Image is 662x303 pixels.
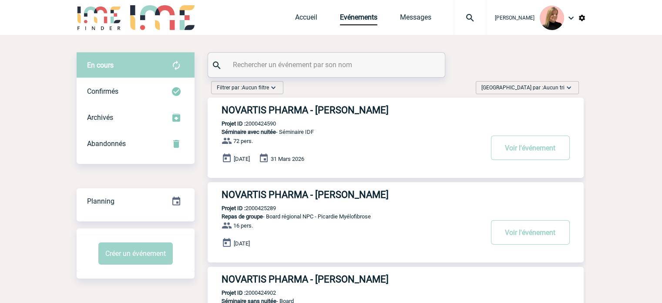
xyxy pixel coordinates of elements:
[77,5,122,30] img: IME-Finder
[87,140,126,148] span: Abandonnés
[233,222,253,229] span: 16 pers.
[231,58,424,71] input: Rechercher un événement par son nom
[491,220,570,245] button: Voir l'événement
[208,189,584,200] a: NOVARTIS PHARMA - [PERSON_NAME]
[77,105,195,131] div: Retrouvez ici tous les événements que vous avez décidé d'archiver
[87,197,114,205] span: Planning
[87,113,113,122] span: Archivés
[543,85,565,91] span: Aucun tri
[77,188,195,214] a: Planning
[271,156,304,162] span: 31 Mars 2026
[540,6,564,30] img: 131233-0.png
[77,52,195,78] div: Retrouvez ici tous vos évènements avant confirmation
[340,13,377,25] a: Evénements
[269,83,278,92] img: baseline_expand_more_white_24dp-b.png
[222,189,483,200] h3: NOVARTIS PHARMA - [PERSON_NAME]
[98,242,173,265] button: Créer un événement
[222,105,483,116] h3: NOVARTIS PHARMA - [PERSON_NAME]
[222,274,483,285] h3: NOVARTIS PHARMA - [PERSON_NAME]
[222,129,276,135] span: Séminaire avec nuitée
[208,289,276,296] p: 2000424902
[217,83,269,92] span: Filtrer par :
[234,240,250,247] span: [DATE]
[222,120,245,127] b: Projet ID :
[222,289,245,296] b: Projet ID :
[491,136,570,160] button: Voir l'événement
[565,83,573,92] img: baseline_expand_more_white_24dp-b.png
[233,138,253,144] span: 72 pers.
[87,61,114,69] span: En cours
[208,274,584,285] a: NOVARTIS PHARMA - [PERSON_NAME]
[208,120,276,127] p: 2000424590
[222,213,263,220] span: Repas de groupe
[495,15,534,21] span: [PERSON_NAME]
[208,105,584,116] a: NOVARTIS PHARMA - [PERSON_NAME]
[295,13,317,25] a: Accueil
[208,205,276,211] p: 2000425289
[208,129,483,135] p: - Séminaire IDF
[481,83,565,92] span: [GEOGRAPHIC_DATA] par :
[87,87,118,95] span: Confirmés
[77,188,195,214] div: Retrouvez ici tous vos événements organisés par date et état d'avancement
[208,213,483,220] p: - Board régional NPC - Picardie Myélofibrose
[222,205,245,211] b: Projet ID :
[400,13,431,25] a: Messages
[242,85,269,91] span: Aucun filtre
[234,156,250,162] span: [DATE]
[77,131,195,157] div: Retrouvez ici tous vos événements annulés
